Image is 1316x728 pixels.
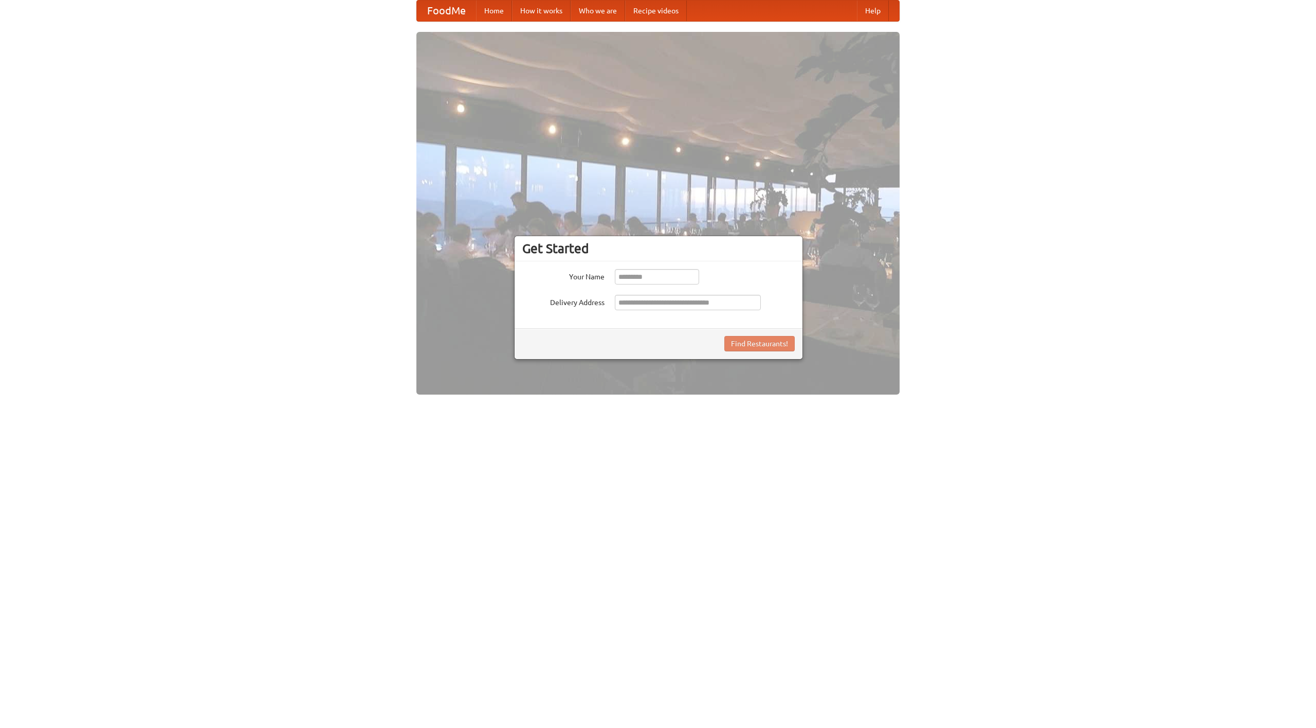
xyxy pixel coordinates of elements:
a: Help [857,1,889,21]
button: Find Restaurants! [724,336,795,351]
label: Delivery Address [522,295,605,308]
label: Your Name [522,269,605,282]
h3: Get Started [522,241,795,256]
a: Who we are [571,1,625,21]
a: How it works [512,1,571,21]
a: Recipe videos [625,1,687,21]
a: FoodMe [417,1,476,21]
a: Home [476,1,512,21]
